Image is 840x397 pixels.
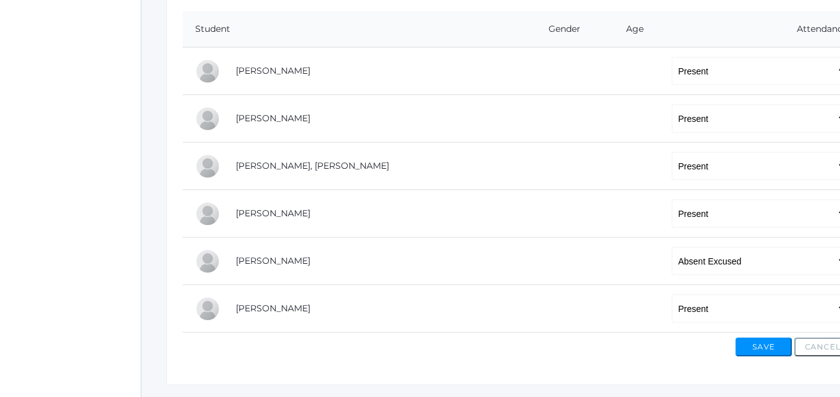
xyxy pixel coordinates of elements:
[602,11,660,48] th: Age
[519,11,602,48] th: Gender
[236,303,310,314] a: [PERSON_NAME]
[736,338,792,356] button: Save
[195,154,220,179] div: Connor Moe
[236,255,310,266] a: [PERSON_NAME]
[195,201,220,226] div: Roman Moran
[236,113,310,124] a: [PERSON_NAME]
[195,296,220,321] div: Thaddeus Rand
[195,106,220,131] div: Dylan Hammock
[236,160,389,171] a: [PERSON_NAME], [PERSON_NAME]
[195,249,220,274] div: Roman Neufeld
[236,208,310,219] a: [PERSON_NAME]
[236,65,310,76] a: [PERSON_NAME]
[183,11,519,48] th: Student
[195,59,220,84] div: Vonn Diedrich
